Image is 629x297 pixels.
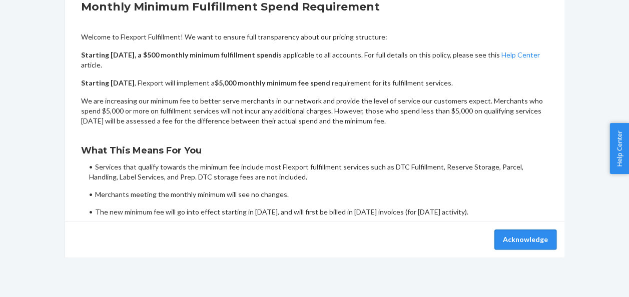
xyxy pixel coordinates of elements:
[81,96,548,126] p: We are increasing our minimum fee to better serve merchants in our network and provide the level ...
[81,50,548,70] p: is applicable to all accounts. For full details on this policy, please see this article.
[81,144,548,157] h3: What This Means For You
[81,32,548,42] p: Welcome to Flexport Fulfillment! We want to ensure full transparency about our pricing structure:
[609,123,629,174] button: Help Center
[215,78,330,87] b: $5,000 monthly minimum fee spend
[89,207,548,217] li: The new minimum fee will go into effect starting in [DATE], and will first be billed in [DATE] in...
[81,50,277,59] b: Starting [DATE], a $500 monthly minimum fulfillment spend
[81,78,135,87] b: Starting [DATE]
[81,78,548,88] p: , Flexport will implement a requirement for its fulfillment services.
[89,189,548,199] li: Merchants meeting the monthly minimum will see no changes.
[501,50,540,59] a: Help Center
[494,229,556,249] button: Acknowledge
[89,162,548,182] li: Services that qualify towards the minimum fee include most Flexport fulfillment services such as ...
